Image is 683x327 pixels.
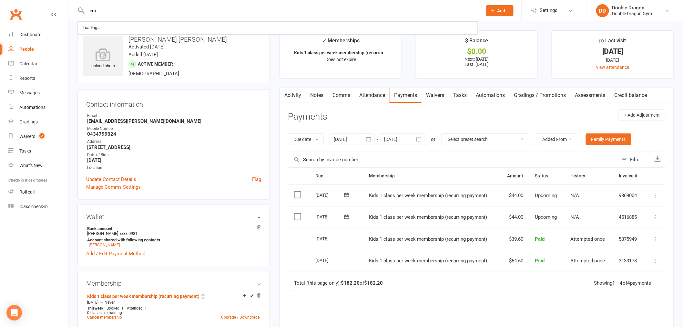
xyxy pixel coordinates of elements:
[613,250,645,272] td: 3133178
[8,158,68,173] a: What's New
[422,57,532,67] p: Next: [DATE] Last: [DATE]
[280,88,306,103] a: Activity
[86,225,261,248] li: [PERSON_NAME]
[8,115,68,129] a: Gradings
[87,139,261,145] div: Address
[87,315,122,320] a: Cancel membership
[612,11,652,16] div: Double Dragon Gym
[8,86,68,100] a: Messages
[8,199,68,214] a: Class kiosk mode
[613,280,623,286] strong: 1 - 4
[486,5,514,16] button: Add
[310,168,363,184] th: Due
[288,133,324,145] button: Due date
[315,190,345,200] div: [DATE]
[87,144,261,150] strong: [STREET_ADDRESS]
[369,193,487,198] span: Kids 1 class per week membership (recurring payment)
[586,133,631,145] a: Family Payments
[288,152,618,167] input: Search by invoice number
[618,152,650,167] button: Filter
[363,168,500,184] th: Membership
[535,236,545,242] span: Paid
[85,6,478,15] input: Search...
[510,88,571,103] a: Gradings / Promotions
[86,213,261,220] h3: Wallet
[87,118,261,124] strong: [EMAIL_ADDRESS][PERSON_NAME][DOMAIN_NAME]
[19,119,38,124] div: Gradings
[8,144,68,158] a: Tasks
[471,88,510,103] a: Automations
[8,185,68,199] a: Roll call
[19,163,43,168] div: What's New
[128,71,179,77] span: [DEMOGRAPHIC_DATA]
[369,236,487,242] span: Kids 1 class per week membership (recurring payment)
[105,300,115,305] span: Never
[8,129,68,144] a: Waivers 2
[500,168,529,184] th: Amount
[596,4,609,17] div: DD
[81,23,102,33] div: Loading...
[19,189,35,195] div: Roll call
[86,300,261,305] div: —
[87,306,95,311] span: This
[315,212,345,222] div: [DATE]
[127,306,147,311] span: Attended: 1
[86,306,105,311] div: week
[8,27,68,42] a: Dashboard
[19,204,48,209] div: Class check-in
[138,61,173,67] span: Active member
[325,57,356,62] span: Does not expire
[570,236,605,242] span: Attempted once
[19,76,35,81] div: Reports
[422,48,532,55] div: $0.00
[596,65,629,70] a: view attendance
[252,175,261,183] a: Flag
[322,37,360,48] div: Memberships
[536,133,578,145] button: Added From
[315,234,345,244] div: [DATE]
[86,250,145,258] a: Add / Edit Payment Method
[294,50,387,55] strong: Kids 1 class per week membership (recurrin...
[83,36,264,43] h3: [PERSON_NAME] [PERSON_NAME]
[19,105,46,110] div: Automations
[19,90,40,95] div: Messages
[570,214,579,220] span: N/A
[19,148,31,153] div: Tasks
[571,88,610,103] a: Assessments
[341,280,360,286] strong: $182.20
[19,61,37,66] div: Calendar
[6,305,22,321] div: Open Intercom Messenger
[107,306,124,311] span: Booked: 1
[364,280,383,286] strong: $182.20
[87,131,261,137] strong: 0434799024
[39,133,45,139] span: 2
[599,37,626,48] div: Last visit
[87,294,199,299] a: Kids 1 class per week membership (recurring payment)
[390,88,422,103] a: Payments
[87,157,261,163] strong: [DATE]
[87,300,98,305] span: [DATE]
[619,109,666,121] button: + Add Adjustment
[294,280,383,286] div: Total (this page only): of
[86,175,136,183] a: Update Contact Details
[594,280,651,286] div: Showing of payments
[87,165,261,171] div: Location
[120,231,138,236] span: xxxx 0981
[86,98,261,108] h3: Contact information
[431,135,435,143] div: or
[613,185,645,206] td: 9869004
[8,57,68,71] a: Calendar
[535,193,557,198] span: Upcoming
[529,168,565,184] th: Status
[369,214,487,220] span: Kids 1 class per week membership (recurring payment)
[612,5,652,11] div: Double Dragon
[355,88,390,103] a: Attendance
[128,52,158,58] time: Added [DATE]
[306,88,328,103] a: Notes
[86,183,141,191] a: Manage Comms Settings
[500,206,529,228] td: $44.00
[87,311,122,315] span: 0 classes remaining
[630,156,641,163] div: Filter
[8,6,24,23] a: Clubworx
[535,214,557,220] span: Upcoming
